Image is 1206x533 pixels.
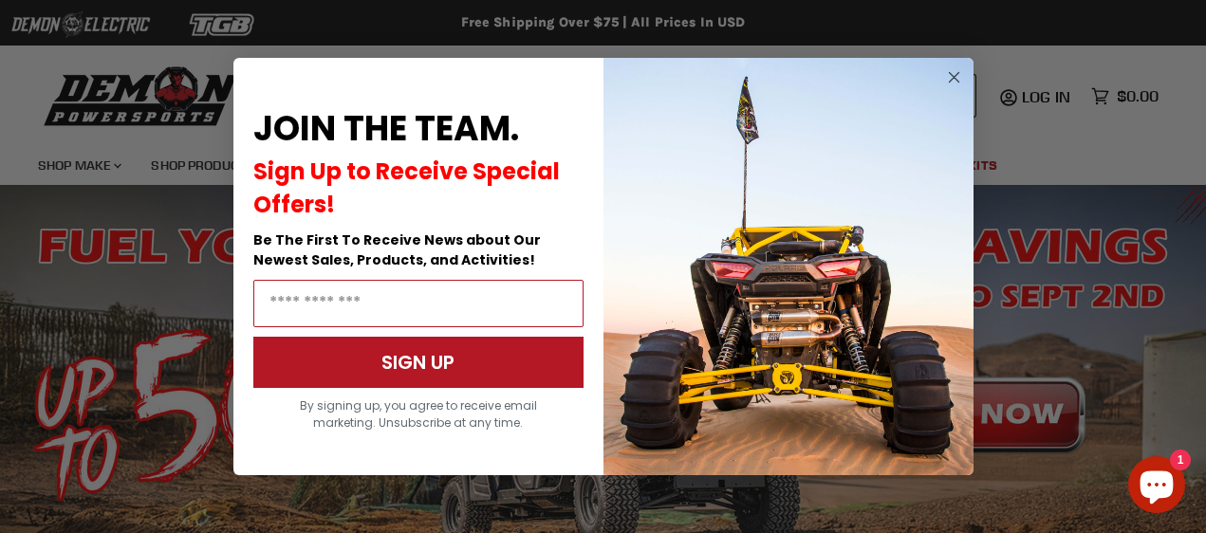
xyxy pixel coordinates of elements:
input: Email Address [253,280,584,327]
button: SIGN UP [253,337,584,388]
inbox-online-store-chat: Shopify online store chat [1123,456,1191,518]
span: JOIN THE TEAM. [253,104,519,153]
span: Sign Up to Receive Special Offers! [253,156,560,220]
img: a9095488-b6e7-41ba-879d-588abfab540b.jpeg [603,58,974,475]
span: Be The First To Receive News about Our Newest Sales, Products, and Activities! [253,230,541,269]
span: By signing up, you agree to receive email marketing. Unsubscribe at any time. [300,397,537,431]
button: Close dialog [942,65,966,89]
